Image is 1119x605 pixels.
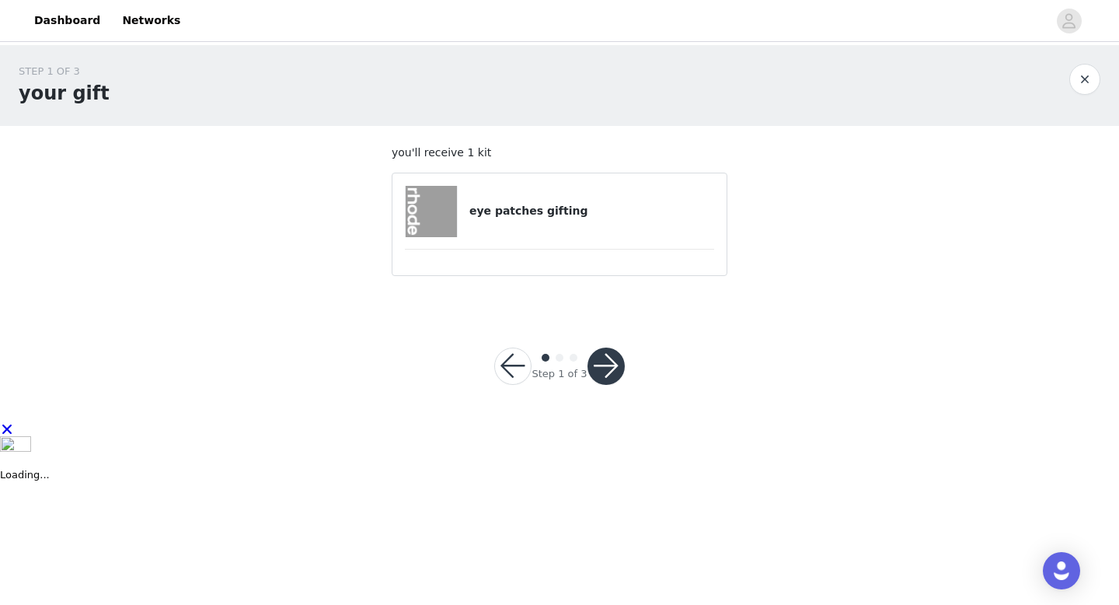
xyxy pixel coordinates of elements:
[113,3,190,38] a: Networks
[392,145,727,161] p: you'll receive 1 kit
[19,64,110,79] div: STEP 1 OF 3
[532,366,587,382] div: Step 1 of 3
[19,79,110,107] h1: your gift
[1043,552,1080,589] div: Open Intercom Messenger
[406,186,457,237] img: eye patches gifting
[1061,9,1076,33] div: avatar
[25,3,110,38] a: Dashboard
[469,203,714,219] h4: eye patches gifting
